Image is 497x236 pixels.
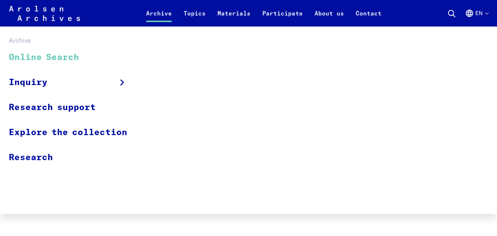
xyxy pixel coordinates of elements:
a: Materials [212,9,256,27]
a: About us [309,9,350,27]
ul: Archive [9,45,137,170]
span: Inquiry [9,76,47,89]
nav: Primary [140,4,387,22]
a: Archive [140,9,178,27]
a: Inquiry [9,70,137,95]
a: Research support [9,95,137,120]
a: Explore the collection [9,120,137,145]
a: Participate [256,9,309,27]
a: Research [9,145,137,170]
button: English, language selection [465,9,488,27]
a: Contact [350,9,387,27]
a: Online Search [9,45,137,70]
a: Topics [178,9,212,27]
